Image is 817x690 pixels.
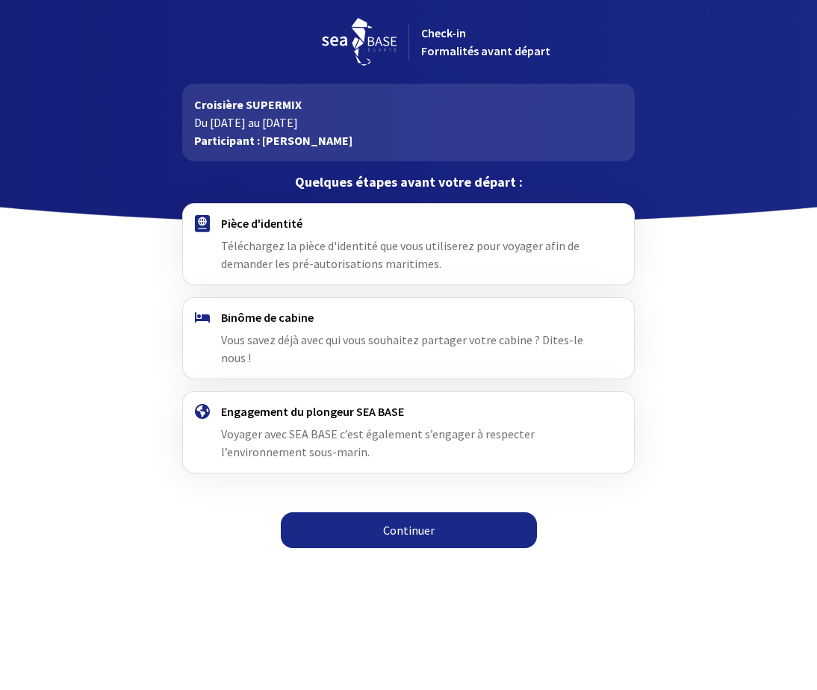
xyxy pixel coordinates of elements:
span: Voyager avec SEA BASE c’est également s’engager à respecter l’environnement sous-marin. [221,426,535,459]
a: Continuer [281,512,537,548]
p: Quelques étapes avant votre départ : [182,173,635,191]
span: Téléchargez la pièce d'identité que vous utiliserez pour voyager afin de demander les pré-autoris... [221,238,580,271]
img: passport.svg [195,215,210,232]
span: Vous savez déjà avec qui vous souhaitez partager votre cabine ? Dites-le nous ! [221,332,583,365]
h4: Binôme de cabine [221,310,596,325]
p: Croisière SUPERMIX [194,96,623,114]
h4: Engagement du plongeur SEA BASE [221,404,596,419]
img: binome.svg [195,312,210,323]
p: Du [DATE] au [DATE] [194,114,623,131]
span: Check-in Formalités avant départ [421,25,550,58]
p: Participant : [PERSON_NAME] [194,131,623,149]
h4: Pièce d'identité [221,216,596,231]
img: engagement.svg [195,404,210,419]
img: logo_seabase.svg [322,18,397,66]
